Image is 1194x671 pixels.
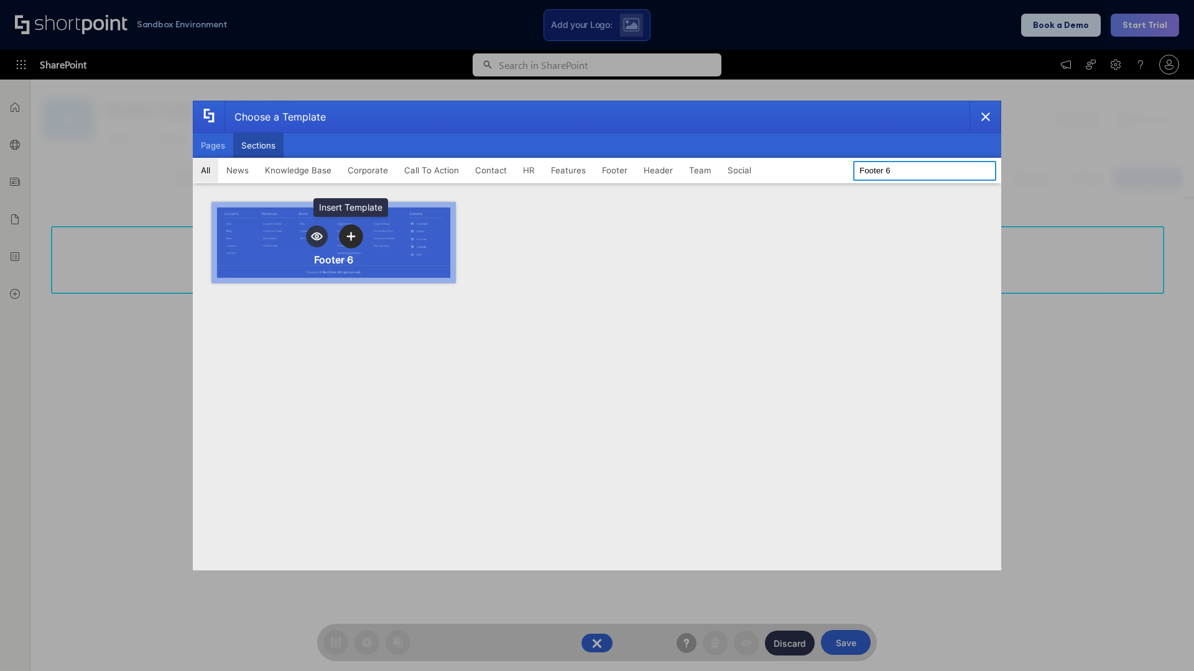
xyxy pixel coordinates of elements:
button: Social [720,158,759,183]
button: News [218,158,257,183]
button: Header [636,158,681,183]
button: Team [681,158,720,183]
button: Corporate [340,158,396,183]
button: HR [515,158,543,183]
button: Contact [467,158,515,183]
button: All [193,158,218,183]
div: Choose a Template [224,101,326,132]
button: Pages [193,133,233,158]
iframe: Chat Widget [1132,611,1194,671]
div: template selector [193,101,1001,570]
button: Knowledge Base [257,158,340,183]
input: Search [853,161,996,181]
div: Footer 6 [314,253,353,266]
button: Sections [233,133,284,158]
button: Features [543,158,594,183]
button: Call To Action [396,158,467,183]
button: Footer [594,158,636,183]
